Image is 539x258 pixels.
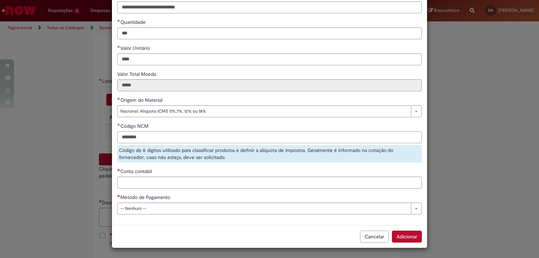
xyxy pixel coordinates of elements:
span: Quantidade [120,19,147,25]
button: Adicionar [392,231,422,243]
input: Quantidade [117,27,422,39]
span: Valor Unitário [120,45,151,51]
span: -- Nenhum -- [120,203,407,214]
input: Código NCM [117,131,422,143]
span: Somente leitura - Valor Total Moeda [117,71,158,77]
span: Nacional: Alíquota ICMS 0%,7%, 12% ou 18% [120,106,407,117]
input: Conta contábil [117,177,422,188]
span: Obrigatório Preenchido [117,19,120,22]
span: Necessários [117,194,120,197]
span: Obrigatório Preenchido [117,45,120,48]
input: Valor Total Moeda [117,79,422,91]
button: Cancelar [360,231,389,243]
span: Código NCM [120,123,150,129]
span: Obrigatório Preenchido [117,97,120,100]
span: Necessários [117,168,120,171]
input: Descrição [117,1,422,13]
span: Origem do Material [120,97,164,103]
span: Conta contábil [120,168,153,174]
div: Código de 8 dígitos utilizado para classificar produtos e definir a alíquota de impostos. Geralme... [117,145,422,163]
span: Método de Pagamento [120,194,172,200]
span: Obrigatório Preenchido [117,123,120,126]
input: Valor Unitário [117,53,422,65]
